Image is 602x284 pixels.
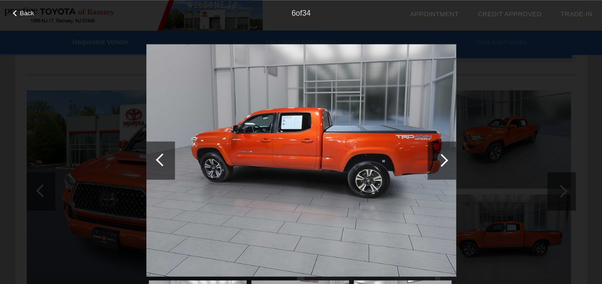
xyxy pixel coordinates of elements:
span: Back [20,10,34,17]
a: Credit Approved [478,11,541,18]
img: 68dde536c34e376627b6ce25.jpg [146,44,456,277]
a: Trade-In [561,11,592,18]
a: Appointment [410,11,459,18]
span: 34 [302,9,311,17]
span: 6 [291,9,296,17]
